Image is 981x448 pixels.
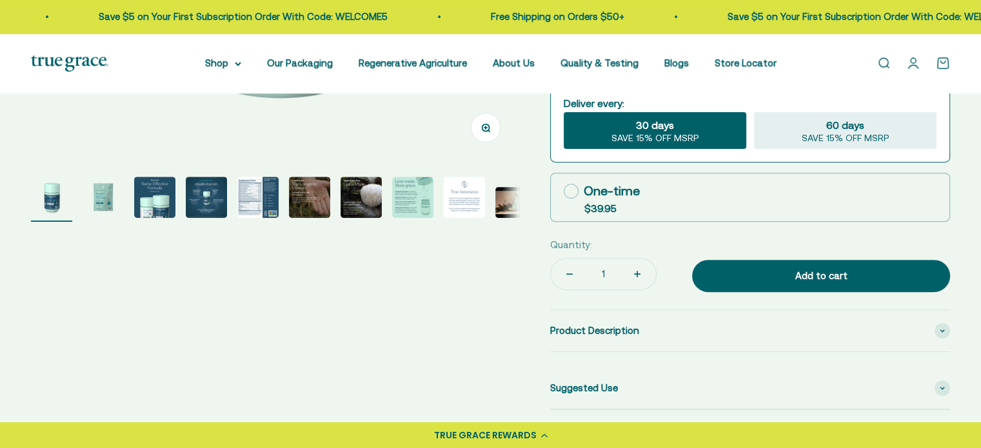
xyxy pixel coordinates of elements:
img: Daily Men's 50+ Multivitamin [444,177,485,218]
button: Go to item 9 [444,177,485,222]
button: Add to cart [692,260,950,292]
a: Quality & Testing [560,57,639,68]
button: Go to item 7 [341,177,382,222]
img: Daily Men's 50+ Multivitamin [83,177,124,218]
a: About Us [493,57,535,68]
button: Increase quantity [619,258,656,289]
img: Daily Men's 50+ Multivitamin [31,177,72,218]
img: Daily Men's 50+ Multivitamin [341,177,382,218]
button: Go to item 3 [134,177,175,222]
label: Quantity: [550,237,592,253]
button: Go to item 10 [495,187,537,222]
div: Add to cart [718,268,924,284]
img: Daily Men's 50+ Multivitamin [392,177,433,218]
div: TRUE GRACE REWARDS [434,429,537,442]
button: Go to item 8 [392,177,433,222]
button: Go to item 6 [289,177,330,222]
button: Decrease quantity [551,258,588,289]
summary: Shop [205,55,241,71]
img: Daily Men's 50+ Multivitamin [134,177,175,218]
p: Save $5 on Your First Subscription Order With Code: WELCOME5 [97,9,386,24]
summary: Product Description [550,310,950,351]
img: Daily Men's 50+ Multivitamin [289,177,330,218]
span: Suggested Use [550,380,618,396]
img: Daily Men's 50+ Multivitamin [237,177,279,218]
a: Our Packaging [267,57,333,68]
a: Regenerative Agriculture [359,57,467,68]
button: Go to item 4 [186,177,227,222]
a: Store Locator [715,57,777,68]
a: Free Shipping on Orders $50+ [490,11,623,22]
summary: Suggested Use [550,367,950,409]
span: Product Description [550,323,639,338]
button: Go to item 2 [83,177,124,222]
a: Blogs [664,57,689,68]
button: Go to item 1 [31,177,72,222]
img: Daily Men's 50+ Multivitamin [186,177,227,218]
button: Go to item 5 [237,177,279,222]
